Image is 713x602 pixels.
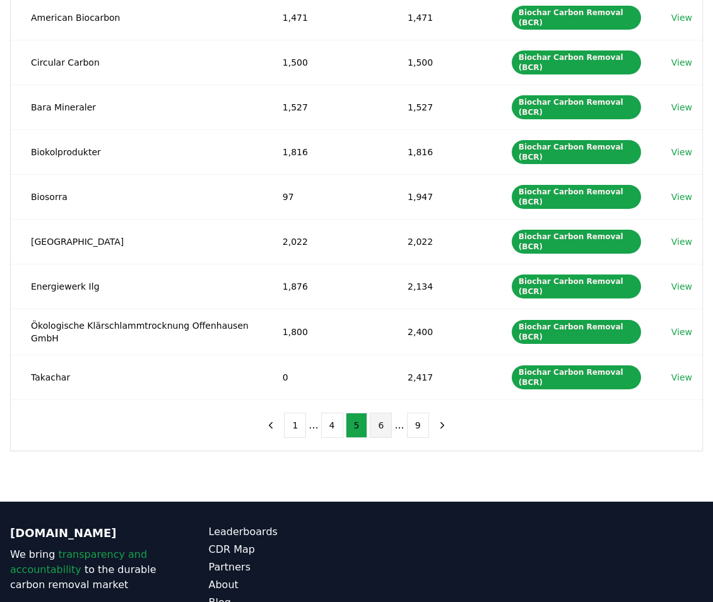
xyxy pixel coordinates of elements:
td: 1,500 [387,40,492,85]
div: Biochar Carbon Removal (BCR) [512,95,641,119]
div: Biochar Carbon Removal (BCR) [512,320,641,344]
a: Partners [209,560,357,575]
p: We bring to the durable carbon removal market [10,547,158,593]
li: ... [394,418,404,433]
td: 1,527 [387,85,492,129]
a: Leaderboards [209,524,357,540]
a: View [671,235,692,248]
td: 2,022 [387,219,492,264]
td: Energiewerk Ilg [11,264,262,309]
td: 1,527 [262,85,387,129]
button: 6 [370,413,392,438]
td: 1,800 [262,309,387,355]
div: Biochar Carbon Removal (BCR) [512,230,641,254]
a: About [209,577,357,593]
button: 1 [284,413,306,438]
td: 1,500 [262,40,387,85]
td: 2,417 [387,355,492,399]
div: Biochar Carbon Removal (BCR) [512,50,641,74]
div: Biochar Carbon Removal (BCR) [512,274,641,298]
button: previous page [260,413,281,438]
td: Ökologische Klärschlammtrocknung Offenhausen GmbH [11,309,262,355]
a: View [671,280,692,293]
td: 2,134 [387,264,492,309]
a: View [671,11,692,24]
td: 1,947 [387,174,492,219]
td: Biosorra [11,174,262,219]
div: Biochar Carbon Removal (BCR) [512,185,641,209]
button: 4 [321,413,343,438]
button: next page [432,413,453,438]
a: CDR Map [209,542,357,557]
div: Biochar Carbon Removal (BCR) [512,140,641,164]
a: View [671,146,692,158]
td: Bara Mineraler [11,85,262,129]
td: 2,400 [387,309,492,355]
td: 1,816 [262,129,387,174]
td: Biokolprodukter [11,129,262,174]
a: View [671,371,692,384]
td: Takachar [11,355,262,399]
a: View [671,56,692,69]
div: Biochar Carbon Removal (BCR) [512,6,641,30]
a: View [671,326,692,338]
button: 5 [346,413,368,438]
a: View [671,101,692,114]
div: Biochar Carbon Removal (BCR) [512,365,641,389]
td: [GEOGRAPHIC_DATA] [11,219,262,264]
a: View [671,191,692,203]
p: [DOMAIN_NAME] [10,524,158,542]
td: 1,876 [262,264,387,309]
span: transparency and accountability [10,548,147,575]
td: 0 [262,355,387,399]
td: 1,816 [387,129,492,174]
li: ... [309,418,318,433]
td: 97 [262,174,387,219]
button: 9 [407,413,429,438]
td: 2,022 [262,219,387,264]
td: Circular Carbon [11,40,262,85]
